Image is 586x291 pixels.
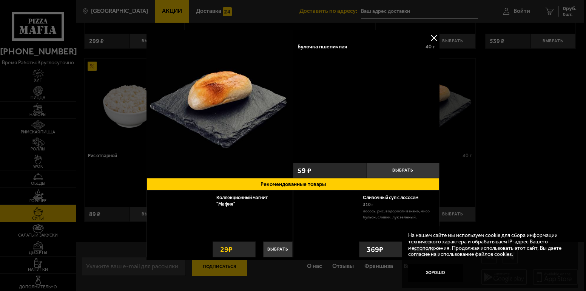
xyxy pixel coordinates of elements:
img: Булочка пшеничная [146,30,293,177]
strong: 369 ₽ [365,242,385,257]
button: Рекомендованные товары [146,178,439,190]
span: 59 ₽ [298,167,312,174]
a: Сливочный суп с лососем [363,195,424,200]
a: Коллекционный магнит "Мафия" [216,195,268,207]
p: На нашем сайте мы используем cookie для сбора информации технического характера и обрабатываем IP... [408,232,567,258]
button: Выбрать [263,241,293,257]
span: 310 г [363,202,373,207]
p: лосось, рис, водоросли вакамэ, мисо бульон, сливки, лук зеленый. [363,208,433,220]
a: Булочка пшеничная [146,30,293,178]
div: Булочка пшеничная [298,43,420,50]
button: Выбрать [366,163,439,178]
button: Хорошо [408,264,463,282]
strong: 29 ₽ [218,242,234,257]
span: 40 г [426,43,435,50]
